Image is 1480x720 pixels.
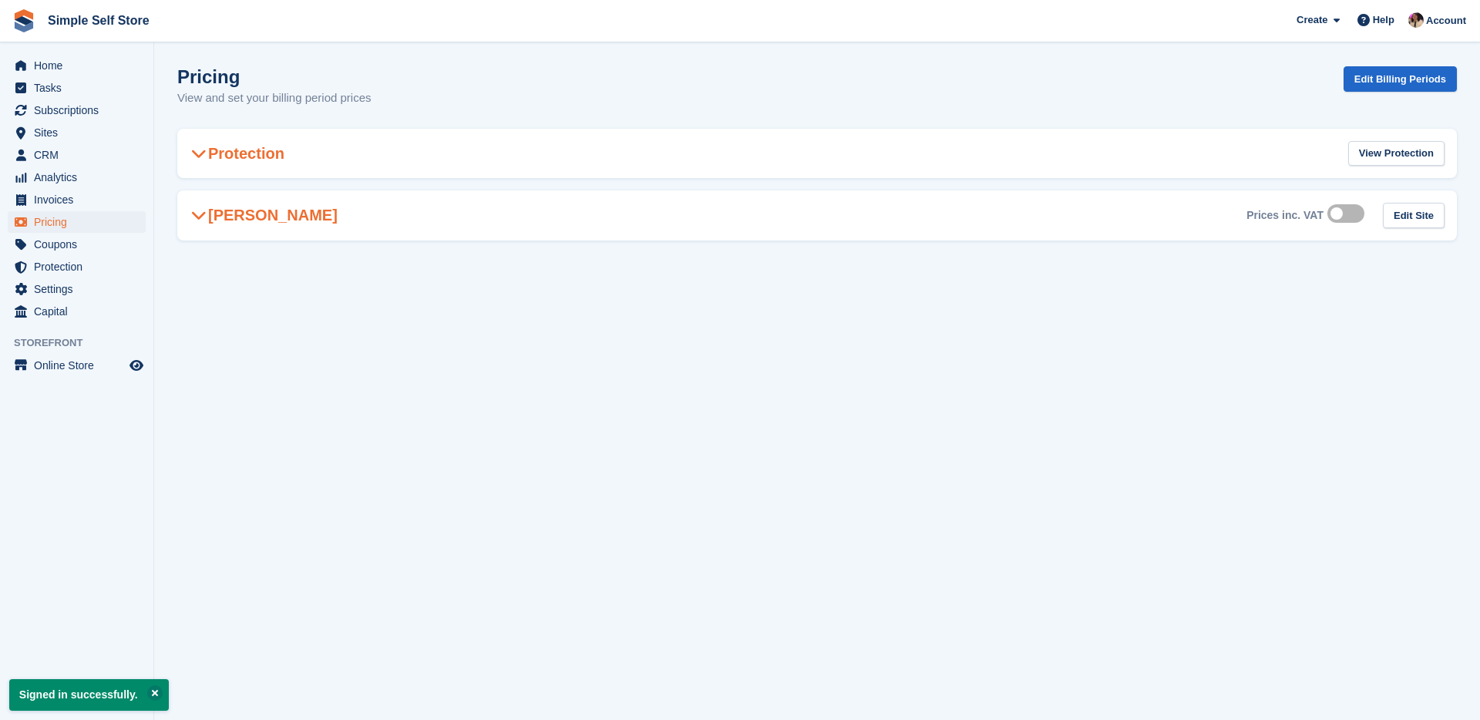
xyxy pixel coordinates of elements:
span: Settings [34,278,126,300]
a: menu [8,99,146,121]
a: Edit Billing Periods [1344,66,1457,92]
a: Edit Site [1383,203,1445,228]
span: Tasks [34,77,126,99]
span: Create [1297,12,1327,28]
a: menu [8,144,146,166]
span: Help [1373,12,1394,28]
p: Signed in successfully. [9,679,169,711]
span: Sites [34,122,126,143]
a: menu [8,167,146,188]
span: Storefront [14,335,153,351]
span: Online Store [34,355,126,376]
img: Scott McCutcheon [1408,12,1424,28]
a: menu [8,77,146,99]
a: menu [8,189,146,210]
h2: Protection [190,144,284,163]
a: menu [8,234,146,255]
span: Protection [34,256,126,278]
a: menu [8,211,146,233]
a: menu [8,55,146,76]
span: Coupons [34,234,126,255]
h2: [PERSON_NAME] [190,206,338,224]
a: menu [8,278,146,300]
span: Analytics [34,167,126,188]
a: Preview store [127,356,146,375]
div: Prices inc. VAT [1246,209,1324,222]
p: View and set your billing period prices [177,89,372,107]
span: CRM [34,144,126,166]
img: stora-icon-8386f47178a22dfd0bd8f6a31ec36ba5ce8667c1dd55bd0f319d3a0aa187defe.svg [12,9,35,32]
span: Pricing [34,211,126,233]
h1: Pricing [177,66,372,87]
a: menu [8,122,146,143]
span: Account [1426,13,1466,29]
span: Invoices [34,189,126,210]
a: Simple Self Store [42,8,156,33]
a: menu [8,256,146,278]
a: View Protection [1348,141,1445,167]
a: menu [8,355,146,376]
span: Subscriptions [34,99,126,121]
span: Home [34,55,126,76]
a: menu [8,301,146,322]
span: Capital [34,301,126,322]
